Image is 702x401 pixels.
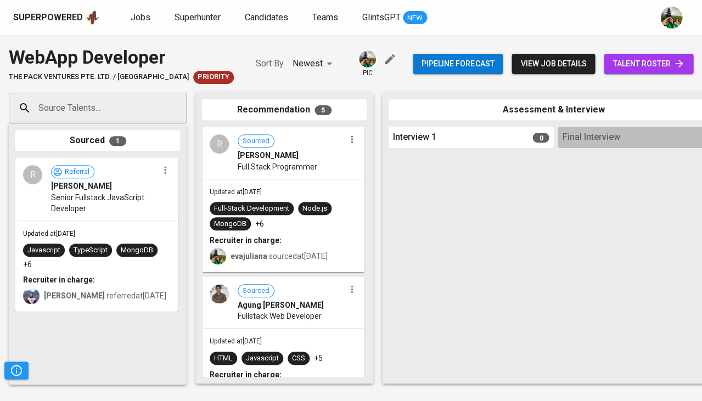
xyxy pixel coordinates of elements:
[312,12,338,22] span: Teams
[238,286,274,296] span: Sourced
[532,133,549,143] span: 0
[74,245,108,256] div: TypeScript
[23,275,95,284] b: Recruiter in charge:
[413,54,503,74] button: Pipeline forecast
[131,11,153,25] a: Jobs
[238,136,274,146] span: Sourced
[44,291,105,300] b: [PERSON_NAME]
[210,284,229,303] img: 8cdb23fa8f16b8df307f7b4ec06f1d38.jpg
[210,370,282,379] b: Recruiter in charge:
[302,204,327,214] div: Node.js
[181,107,183,109] button: Open
[121,245,153,256] div: MongoDB
[13,12,83,24] div: Superpowered
[238,150,299,161] span: [PERSON_NAME]
[256,57,284,70] p: Sort By
[293,57,323,70] p: Newest
[210,236,282,245] b: Recruiter in charge:
[85,9,100,26] img: app logo
[238,161,317,172] span: Full Stack Programmer
[604,54,693,74] a: talent roster
[214,219,246,229] div: MongoDB
[358,49,377,78] div: pic
[210,134,229,154] div: R
[613,57,684,71] span: talent roster
[512,54,595,74] button: view job details
[315,105,332,115] span: 5
[214,204,289,214] div: Full-Stack Development
[131,12,150,22] span: Jobs
[231,252,267,261] b: evajuliana
[214,353,233,364] div: HTML
[44,291,166,300] span: referred at [DATE]
[422,57,494,71] span: Pipeline forecast
[238,310,322,321] span: Fullstack Web Developer
[4,362,29,379] button: Pipeline Triggers
[51,180,112,191] span: [PERSON_NAME]
[23,230,75,238] span: Updated at [DATE]
[9,44,234,71] div: WebApp Developer
[245,11,290,25] a: Candidates
[202,127,364,272] div: RSourced[PERSON_NAME]Full Stack ProgrammerUpdated at[DATE]Full-Stack DevelopmentNode.jsMongoDB+6R...
[255,218,264,229] p: +6
[238,300,324,310] span: Agung [PERSON_NAME]
[210,337,262,345] span: Updated at [DATE]
[246,353,279,364] div: Javascript
[314,353,323,364] p: +5
[362,11,427,25] a: GlintsGPT NEW
[193,72,234,82] span: Priority
[520,57,586,71] span: view job details
[202,99,367,121] div: Recommendation
[15,157,178,312] div: RReferral[PERSON_NAME]Senior Fullstack JavaScript DeveloperUpdated at[DATE]JavascriptTypeScriptMo...
[231,252,328,261] span: sourced at [DATE]
[359,50,376,67] img: eva@glints.com
[393,131,436,144] span: Interview 1
[23,259,32,270] p: +6
[175,11,223,25] a: Superhunter
[23,287,40,304] img: christine.raharja@glints.com
[193,71,234,84] div: New Job received from Demand Team
[60,167,94,177] span: Referral
[403,13,427,24] span: NEW
[210,248,226,264] img: eva@glints.com
[175,12,221,22] span: Superhunter
[312,11,340,25] a: Teams
[51,192,158,214] span: Senior Fullstack JavaScript Developer
[9,72,189,82] span: The Pack Ventures Pte. Ltd. / [GEOGRAPHIC_DATA]
[293,54,336,74] div: Newest
[245,12,288,22] span: Candidates
[23,165,42,184] div: R
[13,9,100,26] a: Superpoweredapp logo
[210,188,262,196] span: Updated at [DATE]
[562,131,620,144] span: Final Interview
[109,136,126,146] span: 1
[292,353,305,364] div: CSS
[362,12,401,22] span: GlintsGPT
[27,245,60,256] div: Javascript
[660,7,682,29] img: eva@glints.com
[15,130,180,151] div: Sourced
